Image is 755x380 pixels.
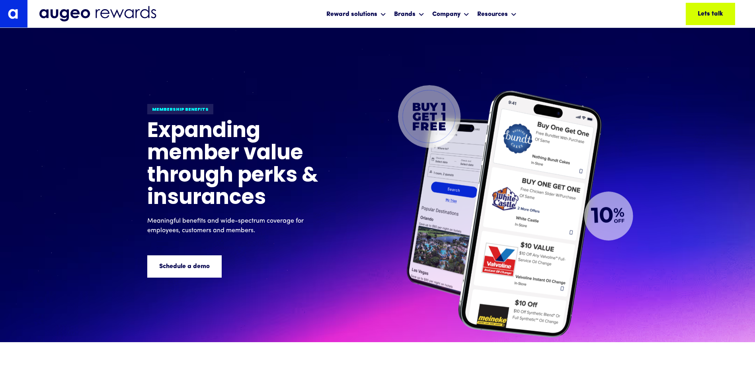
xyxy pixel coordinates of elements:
[475,3,519,24] div: Resources
[430,3,471,24] div: Company
[147,104,213,114] div: membership benefits
[477,10,508,19] div: Resources
[324,3,388,24] div: Reward solutions
[394,10,416,19] div: Brands
[326,10,377,19] div: Reward solutions
[686,3,735,25] a: Lets talk
[147,255,222,278] a: Schedule a demo
[147,216,330,235] p: Meaningful benefits and wide-spectrum coverage for employees, customers and members.
[147,121,346,210] h1: Expanding member value through perks & insurances
[392,3,426,24] div: Brands
[432,10,460,19] div: Company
